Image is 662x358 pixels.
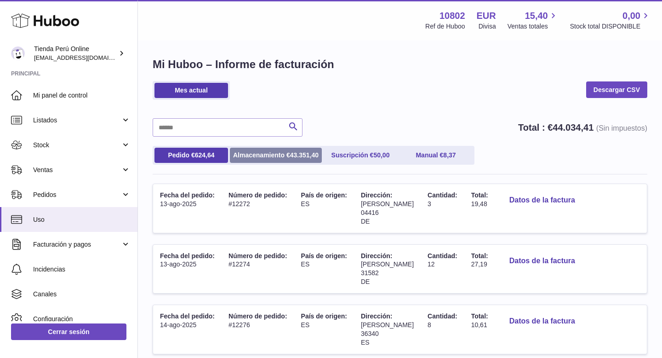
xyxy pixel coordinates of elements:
span: País de origen: [301,312,347,320]
button: Datos de la factura [502,312,582,331]
span: Número de pedido: [228,312,287,320]
span: [PERSON_NAME] [361,321,414,329]
span: [PERSON_NAME] [361,260,414,268]
span: Número de pedido: [228,191,287,199]
span: País de origen: [301,191,347,199]
span: 43.351,40 [290,151,319,159]
td: #12272 [222,184,294,233]
span: Pedidos [33,191,121,199]
a: Almacenamiento €43.351,40 [230,148,322,163]
td: 3 [421,184,464,233]
a: 0,00 Stock total DISPONIBLE [570,10,651,31]
td: 14-ago-2025 [153,305,222,354]
span: (Sin impuestos) [596,124,647,132]
strong: 10802 [439,10,465,22]
span: Facturación y pagos [33,240,121,249]
span: Cantidad: [428,191,457,199]
span: 8,37 [443,151,456,159]
td: ES [294,245,354,294]
span: 27,19 [471,260,487,268]
span: Uso [33,215,131,224]
span: 10,61 [471,321,487,329]
span: [EMAIL_ADDRESS][DOMAIN_NAME] [34,54,135,61]
span: Stock total DISPONIBLE [570,22,651,31]
span: 624,64 [195,151,215,159]
td: 13-ago-2025 [153,245,222,294]
span: Listados [33,116,121,125]
span: 44.034,41 [553,122,594,133]
span: Total: [471,252,488,260]
span: Ventas totales [508,22,559,31]
span: Total: [471,312,488,320]
button: Datos de la factura [502,191,582,210]
span: Stock [33,141,121,150]
span: Dirección: [361,191,392,199]
span: 04416 [361,209,379,216]
span: Dirección: [361,312,392,320]
span: País de origen: [301,252,347,260]
td: 13-ago-2025 [153,184,222,233]
h1: Mi Huboo – Informe de facturación [153,57,647,72]
span: Cantidad: [428,252,457,260]
span: 50,00 [373,151,389,159]
td: #12274 [222,245,294,294]
span: Fecha del pedido: [160,252,215,260]
span: Configuración [33,315,131,323]
span: Cantidad: [428,312,457,320]
div: Divisa [479,22,496,31]
button: Datos de la factura [502,252,582,271]
span: 15,40 [525,10,548,22]
td: #12276 [222,305,294,354]
img: contacto@tiendaperuonline.com [11,46,25,60]
div: Ref de Huboo [425,22,465,31]
td: ES [294,305,354,354]
span: 31582 [361,269,379,277]
td: ES [294,184,354,233]
span: ES [361,339,370,346]
a: Cerrar sesión [11,323,126,340]
span: Fecha del pedido: [160,191,215,199]
span: 36340 [361,330,379,337]
span: [PERSON_NAME] [361,200,414,208]
strong: Total : € [518,122,647,133]
strong: EUR [477,10,496,22]
a: Suscripción €50,00 [324,148,397,163]
span: 0,00 [622,10,640,22]
div: Tienda Perú Online [34,45,117,62]
span: Incidencias [33,265,131,274]
span: Total: [471,191,488,199]
a: 15,40 Ventas totales [508,10,559,31]
span: Fecha del pedido: [160,312,215,320]
a: Pedido €624,64 [154,148,228,163]
a: Manual €8,37 [399,148,473,163]
span: Mi panel de control [33,91,131,100]
span: Canales [33,290,131,299]
span: Dirección: [361,252,392,260]
span: Número de pedido: [228,252,287,260]
a: Descargar CSV [586,81,647,98]
span: DE [361,278,370,285]
span: DE [361,218,370,225]
td: 8 [421,305,464,354]
a: Mes actual [154,83,228,98]
span: 19,48 [471,200,487,208]
td: 12 [421,245,464,294]
span: Ventas [33,166,121,174]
